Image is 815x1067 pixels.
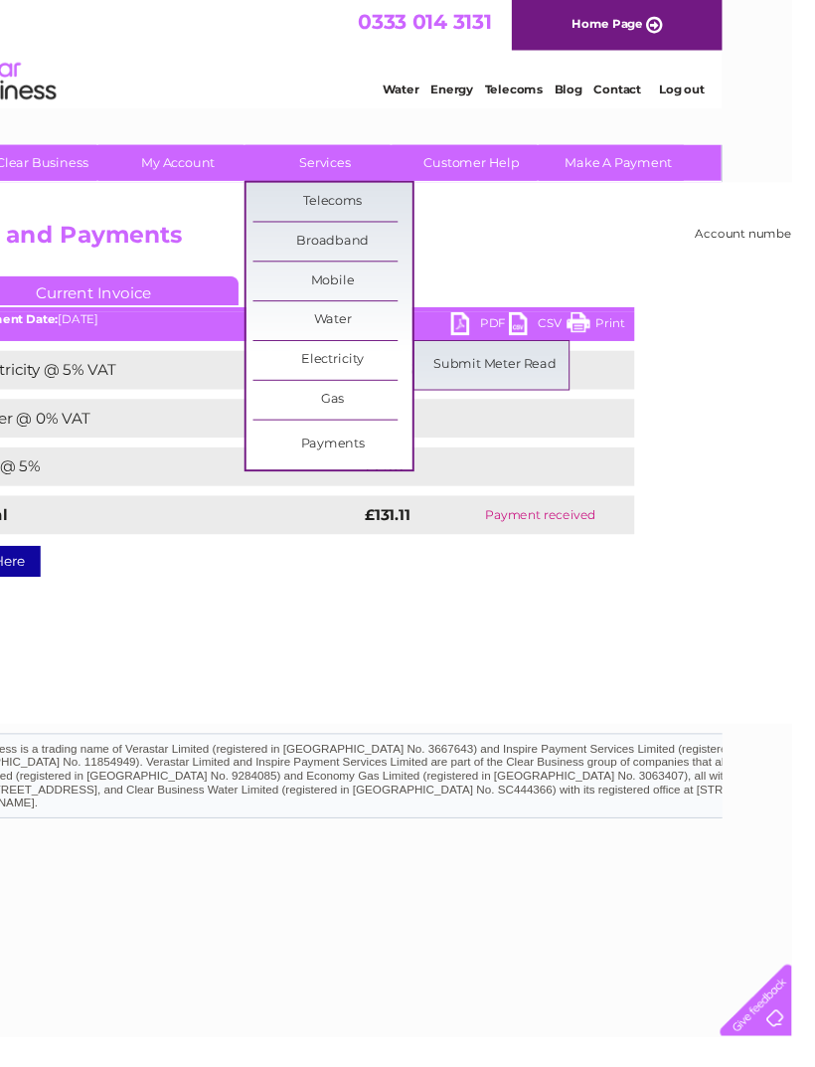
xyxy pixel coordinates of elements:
[555,149,719,186] a: Make A Payment
[260,392,424,432] a: Gas
[376,520,422,539] strong: £131.11
[260,310,424,350] a: Water
[29,52,130,112] img: logo.png
[749,85,796,99] a: Log out
[524,321,583,350] a: CSV
[440,10,577,35] a: 0333 014 3131
[260,351,424,391] a: Electricity
[427,356,591,396] a: Submit Meter Read
[371,460,606,500] td: £2.75
[252,149,416,186] a: Services
[683,85,732,99] a: Contact
[260,229,424,268] a: Broadband
[465,85,503,99] a: Water
[459,510,653,550] td: Payment received
[371,411,612,450] td: £73.33
[583,321,643,350] a: Print
[464,321,524,350] a: PDF
[260,188,424,228] a: Telecoms
[260,438,424,477] a: Payments
[260,269,424,309] a: Mobile
[404,149,568,186] a: Customer Help
[101,149,265,186] a: My Account
[515,85,559,99] a: Energy
[570,85,630,99] a: Telecoms
[642,85,671,99] a: Blog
